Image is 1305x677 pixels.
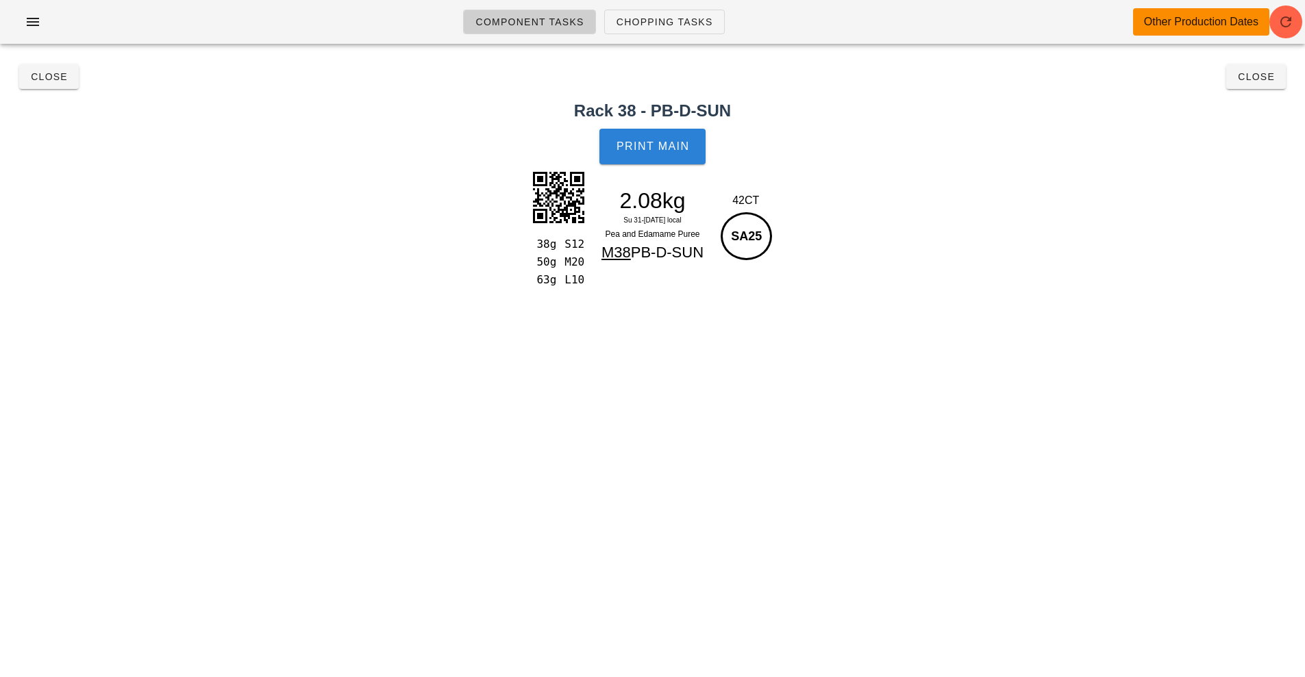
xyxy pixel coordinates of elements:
div: SA25 [721,212,772,260]
div: M20 [559,253,587,271]
span: PB-D-SUN [631,244,704,261]
span: Close [30,71,68,82]
div: 38g [531,235,559,253]
span: Print Main [616,140,690,153]
button: Close [19,64,79,89]
span: M38 [601,244,631,261]
div: L10 [559,271,587,289]
div: 63g [531,271,559,289]
div: Pea and Edamame Puree [593,227,712,241]
span: Close [1237,71,1275,82]
h2: Rack 38 - PB-D-SUN [8,99,1297,123]
div: Other Production Dates [1144,14,1258,30]
a: Component Tasks [463,10,595,34]
img: YROCpUtkdFGGdzLa9BGxiQ8AmNv+SEAKwbdYQWJKsNVd+iiBgQghKG21MyEawiSsTQlDaaGNCNoJNXJkQgtJGGxOyEWziyoQQ... [524,163,593,231]
div: S12 [559,235,587,253]
button: Close [1226,64,1286,89]
span: Chopping Tasks [616,16,713,27]
span: Su 31-[DATE] local [623,216,681,224]
a: Chopping Tasks [604,10,725,34]
div: 50g [531,253,559,271]
div: 2.08kg [593,190,712,211]
button: Print Main [599,129,705,164]
div: 42CT [717,192,774,209]
span: Component Tasks [475,16,584,27]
